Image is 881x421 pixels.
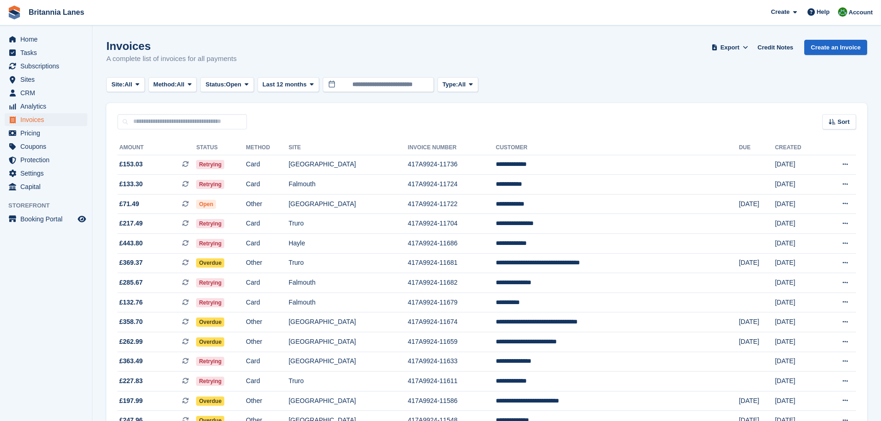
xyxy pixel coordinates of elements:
[177,80,185,89] span: All
[7,6,21,19] img: stora-icon-8386f47178a22dfd0bd8f6a31ec36ba5ce8667c1dd55bd0f319d3a0aa187defe.svg
[205,80,226,89] span: Status:
[5,73,87,86] a: menu
[408,332,496,352] td: 417A9924-11659
[5,60,87,73] a: menu
[20,33,76,46] span: Home
[119,199,139,209] span: £71.49
[8,201,92,210] span: Storefront
[775,214,822,234] td: [DATE]
[20,180,76,193] span: Capital
[289,372,408,391] td: Truro
[246,234,289,254] td: Card
[817,7,830,17] span: Help
[408,234,496,254] td: 417A9924-11686
[106,77,145,92] button: Site: All
[5,140,87,153] a: menu
[20,86,76,99] span: CRM
[119,159,143,169] span: £153.03
[458,80,466,89] span: All
[739,253,775,273] td: [DATE]
[849,8,873,17] span: Account
[775,175,822,195] td: [DATE]
[775,273,822,293] td: [DATE]
[408,214,496,234] td: 417A9924-11704
[20,73,76,86] span: Sites
[119,258,143,268] span: £369.37
[246,155,289,175] td: Card
[20,46,76,59] span: Tasks
[496,140,739,155] th: Customer
[775,234,822,254] td: [DATE]
[258,77,319,92] button: Last 12 months
[775,332,822,352] td: [DATE]
[246,273,289,293] td: Card
[196,258,224,268] span: Overdue
[20,167,76,180] span: Settings
[775,352,822,372] td: [DATE]
[408,253,496,273] td: 417A9924-11681
[5,113,87,126] a: menu
[289,234,408,254] td: Hayle
[775,312,822,332] td: [DATE]
[117,140,196,155] th: Amount
[775,140,822,155] th: Created
[263,80,307,89] span: Last 12 months
[246,391,289,411] td: Other
[119,376,143,386] span: £227.83
[775,155,822,175] td: [DATE]
[838,117,850,127] span: Sort
[739,312,775,332] td: [DATE]
[754,40,797,55] a: Credit Notes
[408,372,496,391] td: 417A9924-11611
[119,356,143,366] span: £363.49
[246,372,289,391] td: Card
[289,293,408,312] td: Falmouth
[709,40,750,55] button: Export
[289,140,408,155] th: Site
[771,7,789,17] span: Create
[246,293,289,312] td: Card
[196,219,224,228] span: Retrying
[196,298,224,307] span: Retrying
[289,391,408,411] td: [GEOGRAPHIC_DATA]
[289,175,408,195] td: Falmouth
[5,213,87,226] a: menu
[119,278,143,287] span: £285.67
[289,352,408,372] td: [GEOGRAPHIC_DATA]
[119,337,143,347] span: £262.99
[20,60,76,73] span: Subscriptions
[76,214,87,225] a: Preview store
[775,391,822,411] td: [DATE]
[119,219,143,228] span: £217.49
[196,397,224,406] span: Overdue
[20,127,76,140] span: Pricing
[119,298,143,307] span: £132.76
[739,391,775,411] td: [DATE]
[154,80,177,89] span: Method:
[246,312,289,332] td: Other
[111,80,124,89] span: Site:
[25,5,88,20] a: Britannia Lanes
[246,253,289,273] td: Other
[721,43,739,52] span: Export
[196,377,224,386] span: Retrying
[739,332,775,352] td: [DATE]
[739,194,775,214] td: [DATE]
[124,80,132,89] span: All
[289,194,408,214] td: [GEOGRAPHIC_DATA]
[20,213,76,226] span: Booking Portal
[196,200,216,209] span: Open
[226,80,241,89] span: Open
[20,140,76,153] span: Coupons
[119,317,143,327] span: £358.70
[196,337,224,347] span: Overdue
[5,86,87,99] a: menu
[408,155,496,175] td: 417A9924-11736
[5,153,87,166] a: menu
[119,238,143,248] span: £443.80
[246,194,289,214] td: Other
[5,167,87,180] a: menu
[289,332,408,352] td: [GEOGRAPHIC_DATA]
[106,54,237,64] p: A complete list of invoices for all payments
[408,175,496,195] td: 417A9924-11724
